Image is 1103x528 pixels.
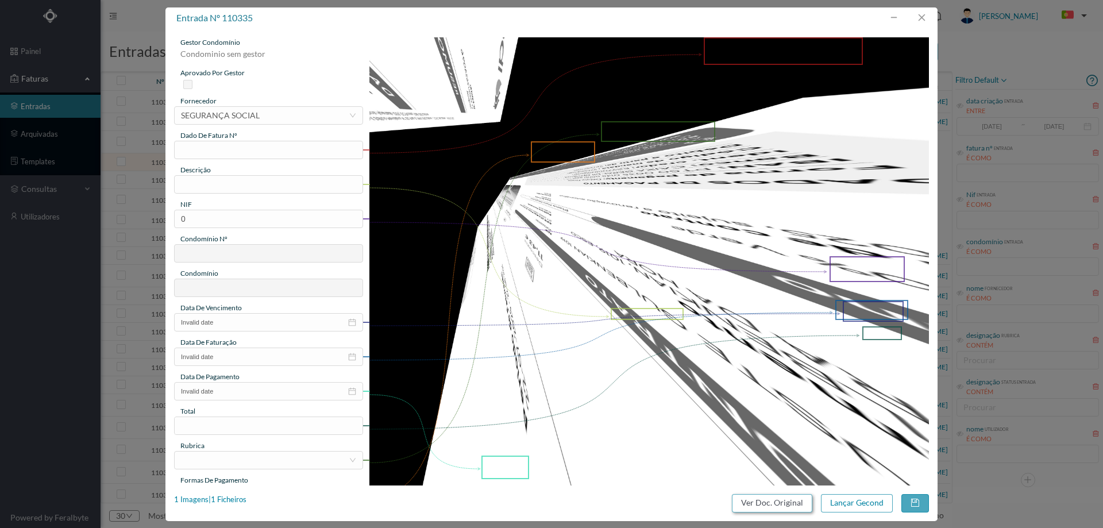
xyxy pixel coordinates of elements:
[180,200,192,209] span: NIF
[1052,6,1092,25] button: PT
[180,372,240,381] span: data de pagamento
[180,269,218,278] span: condomínio
[349,457,356,464] i: icon: down
[349,112,356,119] i: icon: down
[180,407,195,415] span: total
[348,318,356,326] i: icon: calendar
[180,68,245,77] span: aprovado por gestor
[180,38,240,47] span: gestor condomínio
[180,441,205,450] span: rubrica
[180,97,217,105] span: fornecedor
[732,494,812,512] button: Ver Doc. Original
[180,338,237,346] span: data de faturação
[180,234,227,243] span: condomínio nº
[348,353,356,361] i: icon: calendar
[348,387,356,395] i: icon: calendar
[821,494,893,512] button: Lançar Gecond
[174,494,246,506] div: 1 Imagens | 1 Ficheiros
[176,12,253,23] span: entrada nº 110335
[180,303,242,312] span: data de vencimento
[180,131,237,140] span: dado de fatura nº
[180,476,248,484] span: Formas de Pagamento
[181,107,260,124] div: SEGURANÇA SOCIAL
[180,165,211,174] span: descrição
[174,48,363,68] div: Condominio sem gestor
